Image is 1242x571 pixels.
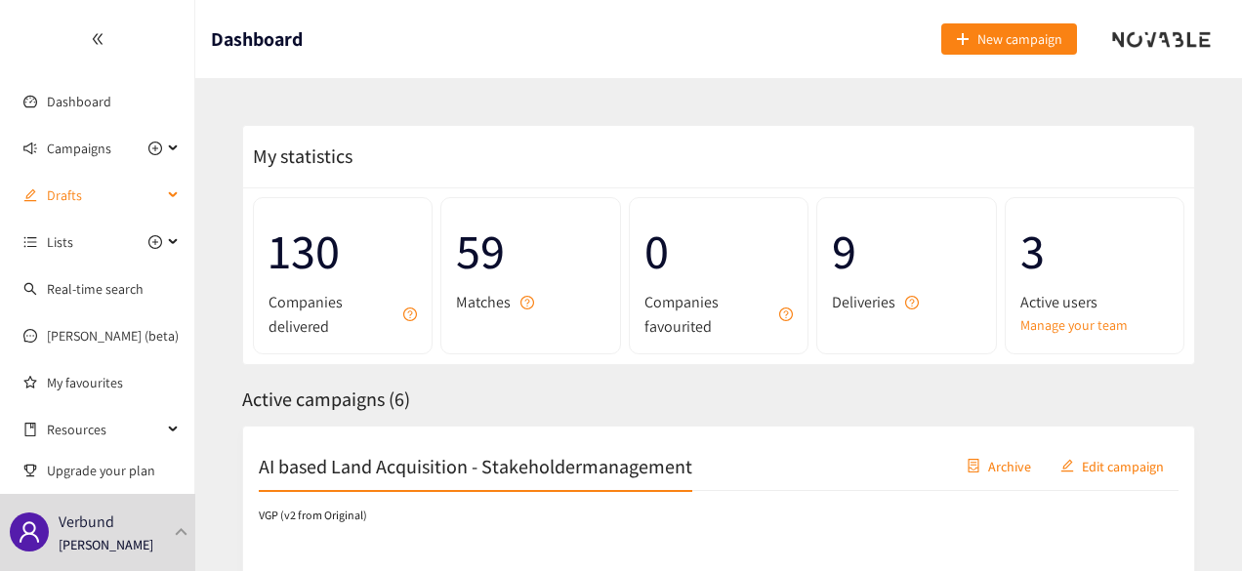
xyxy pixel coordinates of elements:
[23,188,37,202] span: edit
[269,213,417,290] span: 130
[1020,314,1169,336] a: Manage your team
[1020,290,1097,314] span: Active users
[23,235,37,249] span: unordered-list
[148,142,162,155] span: plus-circle
[47,176,162,215] span: Drafts
[18,520,41,544] span: user
[924,360,1242,571] iframe: Chat Widget
[47,280,144,298] a: Real-time search
[905,296,919,309] span: question-circle
[243,143,352,169] span: My statistics
[779,307,793,321] span: question-circle
[47,327,179,345] a: [PERSON_NAME] (beta)
[644,213,793,290] span: 0
[941,23,1077,55] button: plusNew campaign
[956,32,970,48] span: plus
[520,296,534,309] span: question-circle
[269,290,393,339] span: Companies delivered
[23,142,37,155] span: sound
[59,534,153,555] p: [PERSON_NAME]
[59,510,114,534] p: Verbund
[456,213,604,290] span: 59
[259,507,367,525] p: VGP (v2 from Original)
[832,290,895,314] span: Deliveries
[47,410,162,449] span: Resources
[977,28,1062,50] span: New campaign
[23,423,37,436] span: book
[47,451,180,490] span: Upgrade your plan
[23,464,37,477] span: trophy
[832,213,980,290] span: 9
[456,290,511,314] span: Matches
[148,235,162,249] span: plus-circle
[91,32,104,46] span: double-left
[644,290,769,339] span: Companies favourited
[242,387,410,412] span: Active campaigns ( 6 )
[47,129,111,168] span: Campaigns
[47,363,180,402] a: My favourites
[1020,213,1169,290] span: 3
[47,223,73,262] span: Lists
[259,452,692,479] h2: AI based Land Acquisition - Stakeholdermanagement
[403,307,417,321] span: question-circle
[924,360,1242,571] div: Chat-Widget
[47,93,111,110] a: Dashboard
